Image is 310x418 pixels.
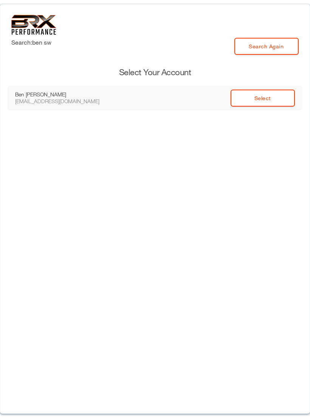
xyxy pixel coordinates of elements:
label: Search: ben sw [11,38,51,47]
a: Select [231,90,295,107]
div: [EMAIL_ADDRESS][DOMAIN_NAME] [15,98,117,105]
div: Ben [PERSON_NAME] [15,91,117,98]
a: Search Again [234,38,299,55]
h3: Select Your Account [8,67,302,78]
img: 6f7da32581c89ca25d665dc3aae533e4f14fe3ef_original.svg [11,15,56,35]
